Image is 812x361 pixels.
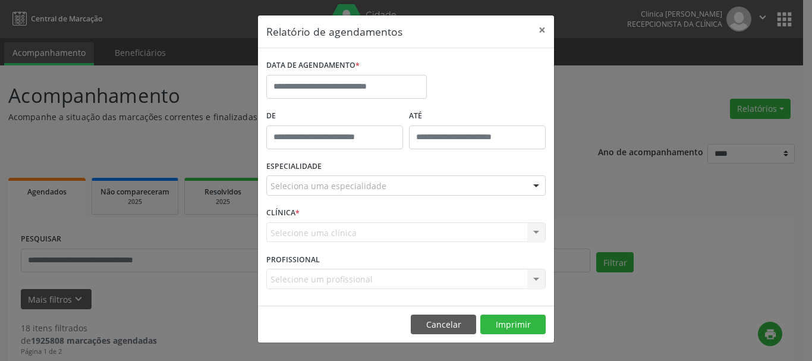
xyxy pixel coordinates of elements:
button: Imprimir [480,315,546,335]
label: ESPECIALIDADE [266,158,322,176]
label: DATA DE AGENDAMENTO [266,56,360,75]
label: ATÉ [409,107,546,125]
button: Close [530,15,554,45]
label: CLÍNICA [266,204,300,222]
span: Seleciona uma especialidade [270,180,386,192]
h5: Relatório de agendamentos [266,24,402,39]
label: De [266,107,403,125]
label: PROFISSIONAL [266,250,320,269]
button: Cancelar [411,315,476,335]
